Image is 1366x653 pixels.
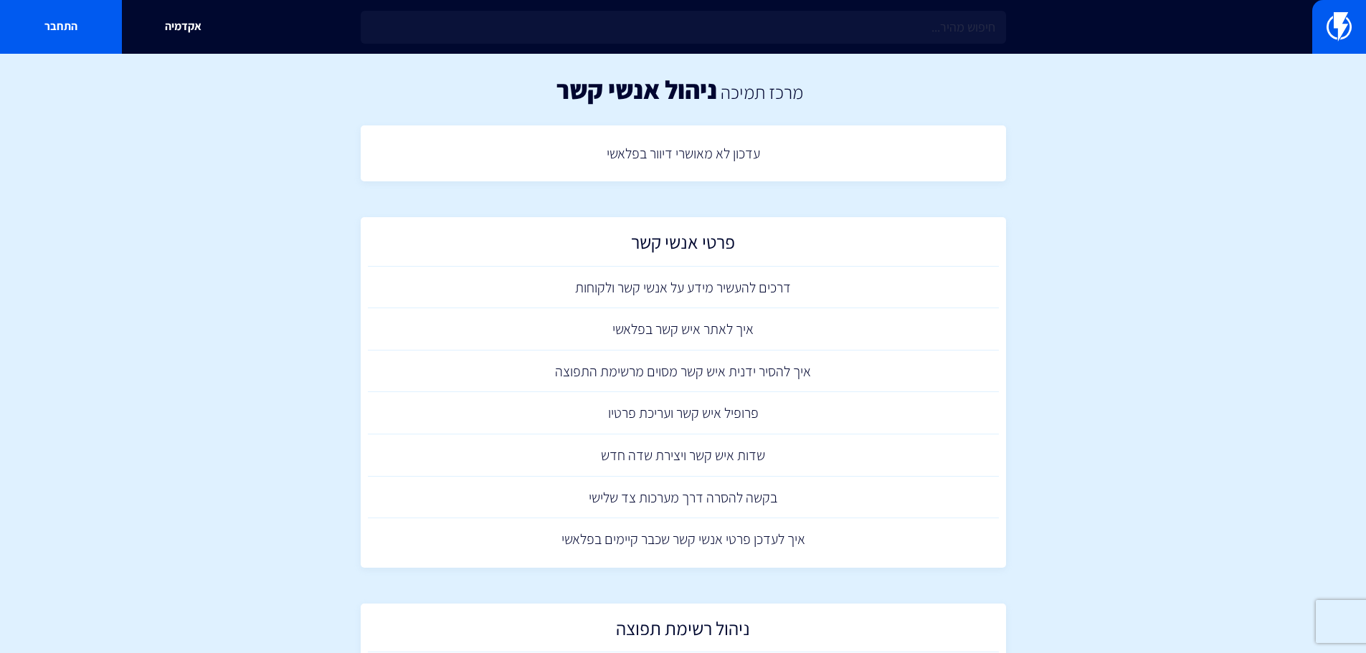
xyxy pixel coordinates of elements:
a: דרכים להעשיר מידע על אנשי קשר ולקוחות [368,267,999,309]
a: איך לאתר איש קשר בפלאשי [368,308,999,351]
a: עדכון לא מאושרי דיוור בפלאשי [368,133,999,175]
a: איך להסיר ידנית איש קשר מסוים מרשימת התפוצה [368,351,999,393]
a: מרכז תמיכה [721,80,803,104]
a: ניהול רשימת תפוצה [368,611,999,653]
a: פרופיל איש קשר ועריכת פרטיו [368,392,999,434]
h1: ניהול אנשי קשר [556,75,717,104]
h2: פרטי אנשי קשר [375,232,992,259]
a: שדות איש קשר ויצירת שדה חדש [368,434,999,477]
a: פרטי אנשי קשר [368,224,999,267]
a: איך לעדכן פרטי אנשי קשר שכבר קיימים בפלאשי [368,518,999,561]
input: חיפוש מהיר... [361,11,1006,44]
h2: ניהול רשימת תפוצה [375,618,992,646]
a: בקשה להסרה דרך מערכות צד שלישי [368,477,999,519]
